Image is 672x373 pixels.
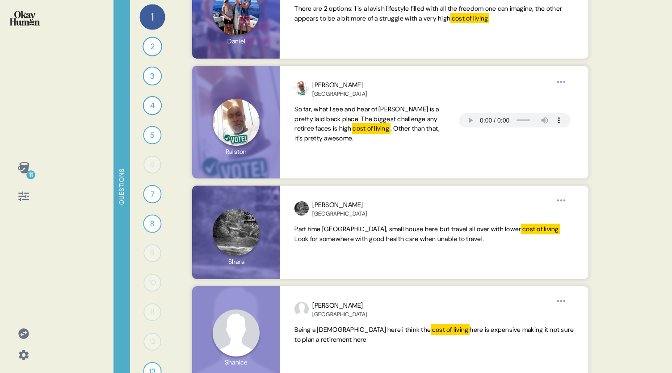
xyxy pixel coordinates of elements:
mark: cost of living [521,224,560,234]
div: 4 [143,96,162,115]
div: [PERSON_NAME] [312,301,367,311]
span: Being a [DEMOGRAPHIC_DATA] here i think the [294,326,431,334]
div: 2 [143,37,162,56]
div: 11 [26,170,35,179]
img: profilepic_24440831238916117.jpg [294,201,309,216]
img: okayhuman.3b1b6348.png [10,11,40,25]
span: So far, what I see and hear of [PERSON_NAME] is a pretty laid back place. The biggest challenge a... [294,105,439,133]
div: 5 [143,126,162,144]
div: [GEOGRAPHIC_DATA] [312,311,367,318]
span: Part time [GEOGRAPHIC_DATA], small house here but travel all over with lower [294,225,521,233]
div: 12 [143,333,161,351]
img: profilepic_24694711016807693.jpg [294,81,309,96]
div: [GEOGRAPHIC_DATA] [312,90,367,97]
div: [PERSON_NAME] [312,200,367,210]
div: [GEOGRAPHIC_DATA] [312,210,367,217]
div: 3 [143,67,162,85]
span: here is expensive making it not sure to plan a retirement here [294,326,574,343]
div: 1 [139,4,165,30]
span: There are 2 options: 1 is a lavish lifestyle filled with all the freedom one can imagine, the oth... [294,4,562,22]
div: 10 [143,274,161,292]
div: 11 [143,303,161,321]
div: 6 [143,156,161,174]
div: [PERSON_NAME] [312,80,367,90]
mark: cost of living [431,324,470,335]
mark: cost of living [352,123,391,134]
div: 9 [143,244,161,262]
span: . Look for somewhere with good health care when unable to travel. [294,225,562,243]
div: 8 [143,215,162,233]
mark: cost of living [450,13,489,24]
div: 7 [143,185,162,203]
img: profilepic_31928556443424980.jpg [294,302,309,316]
